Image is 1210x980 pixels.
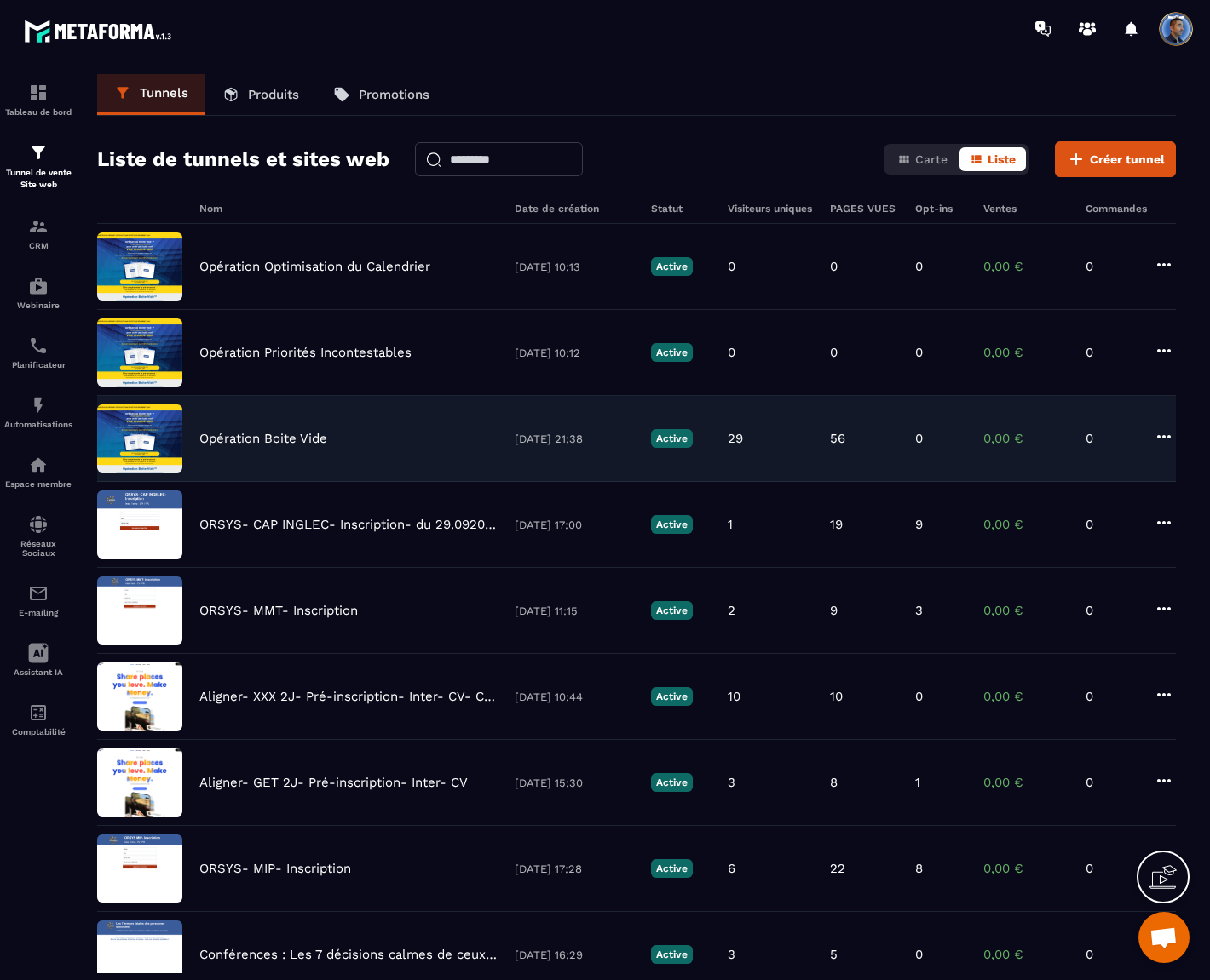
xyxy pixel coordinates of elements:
[199,603,358,618] p: ORSYS- MMT- Inscription
[199,861,351,876] p: ORSYS- MIP- Inscription
[830,603,838,618] p: 9
[988,152,1016,166] span: Liste
[983,861,1069,876] p: 0,00 €
[515,261,634,273] p: [DATE] 10:13
[728,603,735,618] p: 2
[983,345,1069,360] p: 0,00 €
[97,404,182,473] img: image
[915,345,923,360] p: 0
[830,517,843,532] p: 19
[4,360,72,370] p: Planificateur
[4,539,72,558] p: Réseaux Sociaux
[4,263,72,323] a: automationsautomationsWebinaire
[915,947,923,962] p: 0
[4,167,72,191] p: Tunnel de vente Site web
[199,431,327,446] p: Opération Boite Vide
[983,689,1069,704] p: 0,00 €
[915,259,923,274] p: 0
[728,259,735,274] p: 0
[651,429,693,448] p: Active
[1055,141,1176,177] button: Créer tunnel
[97,232,182,301] img: image
[651,687,693,706] p: Active
[515,691,634,703] p: [DATE] 10:44
[728,345,735,360] p: 0
[830,861,845,876] p: 22
[316,74,447,115] a: Promotions
[1086,689,1137,704] p: 0
[97,748,182,817] img: image
[97,490,182,559] img: image
[4,301,72,310] p: Webinaire
[728,775,735,790] p: 3
[515,347,634,359] p: [DATE] 10:12
[28,583,49,604] img: email
[651,859,693,878] p: Active
[205,74,316,115] a: Produits
[199,947,498,962] p: Conférences : Les 7 décisions calmes de ceux que rien ne déborde
[1086,775,1137,790] p: 0
[830,431,845,446] p: 56
[915,517,923,532] p: 9
[1138,912,1190,963] div: Ouvrir le chat
[199,345,412,360] p: Opération Priorités Incontestables
[983,431,1069,446] p: 0,00 €
[140,85,188,100] p: Tunnels
[983,947,1069,962] p: 0,00 €
[983,775,1069,790] p: 0,00 €
[28,216,49,237] img: formation
[199,203,498,215] h6: Nom
[4,323,72,382] a: schedulerschedulerPlanificateur
[28,455,49,475] img: automations
[4,382,72,442] a: automationsautomationsAutomatisations
[915,775,920,790] p: 1
[4,442,72,501] a: automationsautomationsEspace membre
[97,834,182,903] img: image
[515,519,634,531] p: [DATE] 17:00
[199,517,498,532] p: ORSYS- CAP INGLEC- Inscription- du 29.092025
[4,107,72,117] p: Tableau de bord
[728,689,740,704] p: 10
[1086,203,1147,215] h6: Commandes
[515,777,634,789] p: [DATE] 15:30
[728,431,743,446] p: 29
[97,318,182,387] img: image
[651,945,693,964] p: Active
[830,775,838,790] p: 8
[651,773,693,792] p: Active
[4,129,72,203] a: formationformationTunnel de vente Site web
[28,83,49,103] img: formation
[4,70,72,129] a: formationformationTableau de bord
[915,861,923,876] p: 8
[24,15,177,47] img: logo
[983,259,1069,274] p: 0,00 €
[248,87,299,102] p: Produits
[915,603,923,618] p: 3
[1086,431,1137,446] p: 0
[4,241,72,250] p: CRM
[28,142,49,163] img: formation
[4,570,72,630] a: emailemailE-mailing
[28,514,49,535] img: social-network
[4,668,72,677] p: Assistant IA
[515,948,634,961] p: [DATE] 16:29
[4,608,72,617] p: E-mailing
[915,203,966,215] h6: Opt-ins
[28,702,49,723] img: accountant
[97,662,182,731] img: image
[1086,517,1137,532] p: 0
[915,689,923,704] p: 0
[983,203,1069,215] h6: Ventes
[515,863,634,875] p: [DATE] 17:28
[830,689,843,704] p: 10
[728,947,735,962] p: 3
[28,395,49,415] img: automations
[887,147,958,171] button: Carte
[1086,259,1137,274] p: 0
[4,727,72,736] p: Comptabilité
[830,259,838,274] p: 0
[728,203,813,215] h6: Visiteurs uniques
[4,690,72,749] a: accountantaccountantComptabilité
[28,276,49,296] img: automations
[915,431,923,446] p: 0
